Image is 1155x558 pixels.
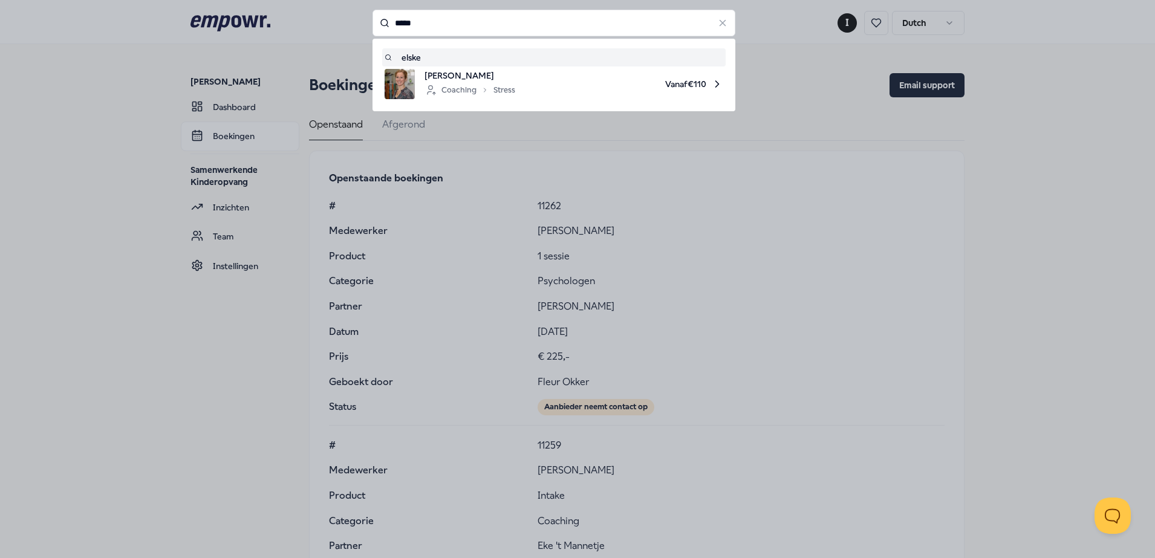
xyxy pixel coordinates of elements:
input: Search for products, categories or subcategories [373,10,735,36]
a: elske [385,51,723,64]
iframe: Help Scout Beacon - Open [1095,498,1131,534]
img: product image [385,69,415,99]
span: [PERSON_NAME] [425,69,515,82]
div: Coaching Stress [425,83,515,97]
span: Vanaf € 110 [525,69,723,99]
a: product image[PERSON_NAME]CoachingStressVanaf€110 [385,69,723,99]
